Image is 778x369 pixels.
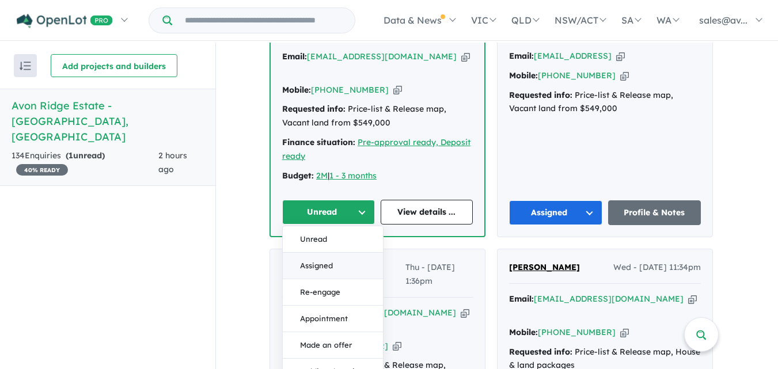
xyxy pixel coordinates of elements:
[509,261,580,275] a: [PERSON_NAME]
[282,137,355,147] strong: Finance situation:
[509,347,572,357] strong: Requested info:
[283,306,383,332] button: Appointment
[66,150,105,161] strong: ( unread)
[282,169,473,183] div: |
[283,279,383,306] button: Re-engage
[12,98,204,144] h5: Avon Ridge Estate - [GEOGRAPHIC_DATA] , [GEOGRAPHIC_DATA]
[699,14,747,26] span: sales@av...
[534,294,684,304] a: [EMAIL_ADDRESS][DOMAIN_NAME]
[282,102,473,130] div: Price-list & Release map, Vacant land from $549,000
[509,90,572,100] strong: Requested info:
[282,262,352,286] span: [PERSON_NAME] [PERSON_NAME]
[174,8,352,33] input: Try estate name, suburb, builder or developer
[393,340,401,352] button: Copy
[509,294,534,304] strong: Email:
[311,85,389,95] a: [PHONE_NUMBER]
[534,51,612,61] a: [EMAIL_ADDRESS]
[282,104,346,114] strong: Requested info:
[283,332,383,359] button: Made an offer
[69,150,73,161] span: 1
[538,327,616,337] a: [PHONE_NUMBER]
[538,70,616,81] a: [PHONE_NUMBER]
[329,170,377,181] a: 1 - 3 months
[51,54,177,77] button: Add projects and builders
[282,200,375,225] button: Unread
[509,70,538,81] strong: Mobile:
[12,149,158,177] div: 134 Enquir ies
[307,51,457,62] a: [EMAIL_ADDRESS][DOMAIN_NAME]
[282,341,310,351] strong: Mobile:
[20,62,31,70] img: sort.svg
[282,261,405,288] a: [PERSON_NAME] [PERSON_NAME]
[316,170,328,181] a: 2M
[613,261,701,275] span: Wed - [DATE] 11:34pm
[509,262,580,272] span: [PERSON_NAME]
[509,200,602,225] button: Assigned
[688,293,697,305] button: Copy
[461,307,469,319] button: Copy
[608,200,701,225] a: Profile & Notes
[509,327,538,337] strong: Mobile:
[381,200,473,225] a: View details ...
[282,137,470,161] a: Pre-approval ready, Deposit ready
[282,51,307,62] strong: Email:
[283,226,383,253] button: Unread
[283,253,383,279] button: Assigned
[158,150,187,174] span: 2 hours ago
[282,170,314,181] strong: Budget:
[461,51,470,63] button: Copy
[282,85,311,95] strong: Mobile:
[17,14,113,28] img: Openlot PRO Logo White
[405,261,473,288] span: Thu - [DATE] 1:36pm
[16,164,68,176] span: 40 % READY
[509,89,701,116] div: Price-list & Release map, Vacant land from $549,000
[282,307,306,318] strong: Email:
[393,84,402,96] button: Copy
[620,326,629,338] button: Copy
[620,70,629,82] button: Copy
[616,50,625,62] button: Copy
[509,51,534,61] strong: Email:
